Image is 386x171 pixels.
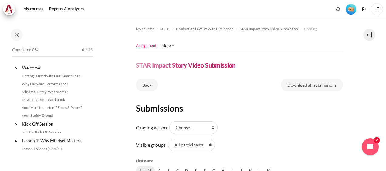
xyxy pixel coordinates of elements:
[346,3,356,15] div: Level #1
[136,141,166,149] label: Visible groups
[13,121,19,127] span: Collapse
[20,72,86,80] a: Getting Started with Our 'Smart-Learning' Platform
[20,88,86,96] a: Mindset Survey: Where am I?
[371,3,383,15] span: JT
[21,3,46,15] a: My courses
[86,47,93,53] span: / 25
[160,26,170,32] span: SG B1
[176,26,234,32] span: Graduation Level 2: With Distinction
[21,120,86,128] a: Kick-Off Session
[13,65,19,71] span: Collapse
[82,47,84,53] span: 0
[136,24,343,34] nav: Navigation bar
[359,5,368,14] button: Languages
[20,153,86,160] a: Lesson 1 Summary
[12,47,38,53] span: Completed 0%
[20,104,86,111] a: Your Most Important "Faces & Places"
[160,25,170,32] a: SG B1
[21,136,86,145] a: Lesson 1: Why Mindset Matters
[20,96,86,103] a: Download Your Workbook
[346,4,356,15] img: Level #1
[20,129,86,136] a: Join the Kick-Off Session
[304,26,317,32] span: Grading
[240,25,298,32] a: STAR Impact Story Video Submission
[21,64,86,72] a: Welcome!
[136,124,167,131] label: Grading action
[371,3,383,15] a: User menu
[136,103,343,114] h2: Submissions
[136,43,157,49] a: Assignment
[12,46,93,63] a: Completed 0% 0 / 25
[136,79,158,91] a: Back
[304,25,317,32] a: Grading
[281,79,343,91] a: Download all submissions
[136,25,154,32] a: My courses
[13,138,19,144] span: Collapse
[3,3,18,15] a: Architeck Architeck
[20,80,86,88] a: Why Outward Performance?
[334,5,343,14] div: Show notification window with no new notifications
[240,26,298,32] span: STAR Impact Story Video Submission
[136,61,235,69] h4: STAR Impact Story Video Submission
[5,5,13,14] img: Architeck
[20,145,86,153] a: Lesson 1 Videos (17 min.)
[20,112,86,119] a: Your Buddy Group!
[136,26,154,32] span: My courses
[161,43,174,49] a: More
[47,3,86,15] a: Reports & Analytics
[176,25,234,32] a: Graduation Level 2: With Distinction
[136,158,343,164] h5: First name
[343,3,359,15] a: Level #1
